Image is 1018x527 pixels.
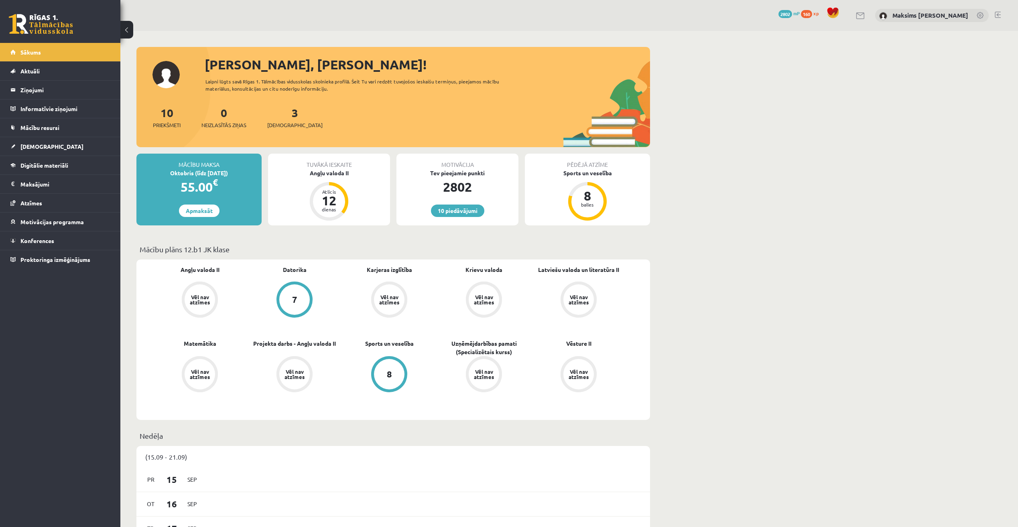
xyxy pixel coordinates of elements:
[10,43,110,61] a: Sākums
[396,177,518,197] div: 2802
[10,99,110,118] a: Informatīvie ziņojumi
[184,498,201,510] span: Sep
[184,339,216,348] a: Matemātika
[778,10,800,16] a: 2802 mP
[20,175,110,193] legend: Maksājumi
[136,177,262,197] div: 55.00
[181,266,219,274] a: Angļu valoda II
[378,294,400,305] div: Vēl nav atzīmes
[159,473,184,486] span: 15
[892,11,968,19] a: Maksims [PERSON_NAME]
[531,356,626,394] a: Vēl nav atzīmes
[396,154,518,169] div: Motivācija
[140,430,647,441] p: Nedēļa
[20,162,68,169] span: Digitālie materiāli
[136,154,262,169] div: Mācību maksa
[10,62,110,80] a: Aktuāli
[205,55,650,74] div: [PERSON_NAME], [PERSON_NAME]!
[247,282,342,319] a: 7
[268,169,390,177] div: Angļu valoda II
[879,12,887,20] img: Maksims Mihails Blizņuks
[10,156,110,174] a: Digitālie materiāli
[801,10,823,16] a: 160 xp
[153,121,181,129] span: Priekšmeti
[142,473,159,486] span: Pr
[367,266,412,274] a: Karjeras izglītība
[538,266,619,274] a: Latviešu valoda un literatūra II
[142,498,159,510] span: Ot
[20,199,42,207] span: Atzīmes
[317,194,341,207] div: 12
[283,369,306,379] div: Vēl nav atzīmes
[801,10,812,18] span: 160
[437,339,531,356] a: Uzņēmējdarbības pamati (Specializētais kurss)
[10,81,110,99] a: Ziņojumi
[575,189,599,202] div: 8
[267,105,323,129] a: 3[DEMOGRAPHIC_DATA]
[20,218,84,225] span: Motivācijas programma
[342,356,437,394] a: 8
[437,356,531,394] a: Vēl nav atzīmes
[20,99,110,118] legend: Informatīvie ziņojumi
[525,169,650,222] a: Sports un veselība 8 balles
[152,356,247,394] a: Vēl nav atzīmes
[268,169,390,222] a: Angļu valoda II Atlicis 12 dienas
[531,282,626,319] a: Vēl nav atzīmes
[20,49,41,56] span: Sākums
[20,124,59,131] span: Mācību resursi
[20,256,90,263] span: Proktoringa izmēģinājums
[189,369,211,379] div: Vēl nav atzīmes
[567,369,590,379] div: Vēl nav atzīmes
[10,137,110,156] a: [DEMOGRAPHIC_DATA]
[473,369,495,379] div: Vēl nav atzīmes
[793,10,800,16] span: mP
[268,154,390,169] div: Tuvākā ieskaite
[566,339,591,348] a: Vēsture II
[247,356,342,394] a: Vēl nav atzīmes
[10,118,110,137] a: Mācību resursi
[317,207,341,212] div: dienas
[437,282,531,319] a: Vēl nav atzīmes
[525,154,650,169] div: Pēdējā atzīme
[136,169,262,177] div: Oktobris (līdz [DATE])
[396,169,518,177] div: Tev pieejamie punkti
[20,81,110,99] legend: Ziņojumi
[159,497,184,511] span: 16
[10,194,110,212] a: Atzīmes
[253,339,336,348] a: Projekta darbs - Angļu valoda II
[778,10,792,18] span: 2802
[365,339,414,348] a: Sports un veselība
[387,370,392,379] div: 8
[575,202,599,207] div: balles
[213,176,218,188] span: €
[567,294,590,305] div: Vēl nav atzīmes
[431,205,484,217] a: 10 piedāvājumi
[283,266,307,274] a: Datorika
[525,169,650,177] div: Sports un veselība
[136,446,650,468] div: (15.09 - 21.09)
[813,10,819,16] span: xp
[153,105,181,129] a: 10Priekšmeti
[10,175,110,193] a: Maksājumi
[179,205,219,217] a: Apmaksāt
[201,121,246,129] span: Neizlasītās ziņas
[267,121,323,129] span: [DEMOGRAPHIC_DATA]
[205,78,514,92] div: Laipni lūgts savā Rīgas 1. Tālmācības vidusskolas skolnieka profilā. Šeit Tu vari redzēt tuvojošo...
[10,231,110,250] a: Konferences
[9,14,73,34] a: Rīgas 1. Tālmācības vidusskola
[20,143,83,150] span: [DEMOGRAPHIC_DATA]
[473,294,495,305] div: Vēl nav atzīmes
[10,213,110,231] a: Motivācijas programma
[201,105,246,129] a: 0Neizlasītās ziņas
[140,244,647,255] p: Mācību plāns 12.b1 JK klase
[184,473,201,486] span: Sep
[10,250,110,269] a: Proktoringa izmēģinājums
[342,282,437,319] a: Vēl nav atzīmes
[20,237,54,244] span: Konferences
[189,294,211,305] div: Vēl nav atzīmes
[152,282,247,319] a: Vēl nav atzīmes
[292,295,297,304] div: 7
[20,67,40,75] span: Aktuāli
[317,189,341,194] div: Atlicis
[465,266,502,274] a: Krievu valoda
